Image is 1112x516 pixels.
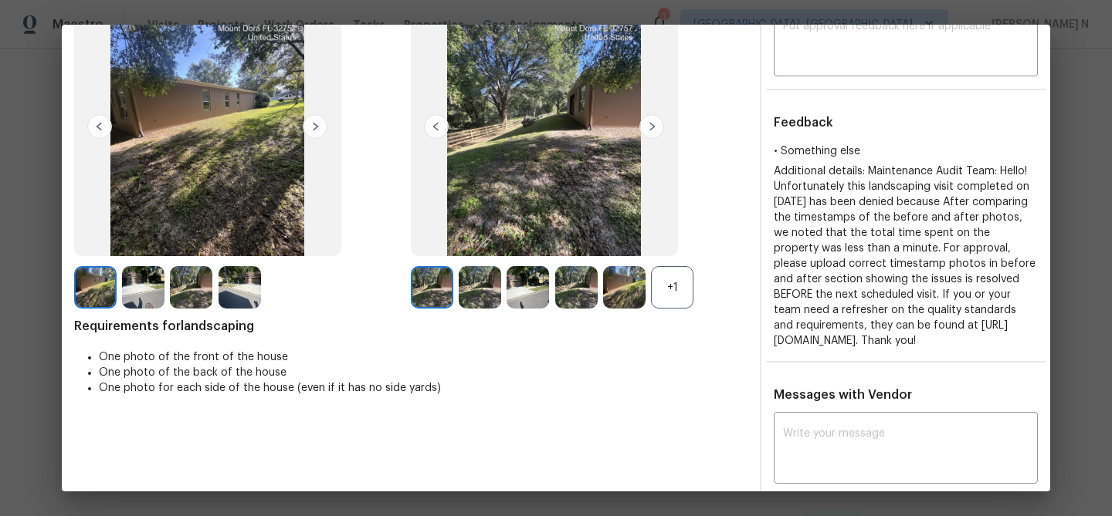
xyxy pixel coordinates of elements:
span: Requirements for landscaping [74,319,748,334]
img: left-chevron-button-url [424,114,449,139]
img: left-chevron-button-url [87,114,112,139]
img: right-chevron-button-url [639,114,664,139]
li: One photo of the front of the house [99,349,748,365]
img: right-chevron-button-url [303,114,327,139]
li: One photo for each side of the house (even if it has no side yards) [99,380,748,396]
span: Messages with Vendor [774,389,912,401]
li: One photo of the back of the house [99,365,748,380]
div: +1 [651,266,693,309]
span: Feedback [774,116,833,129]
span: • Something else [774,146,860,157]
span: Additional details: Maintenance Audit Team: Hello! Unfortunately this landscaping visit completed... [774,166,1036,346]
